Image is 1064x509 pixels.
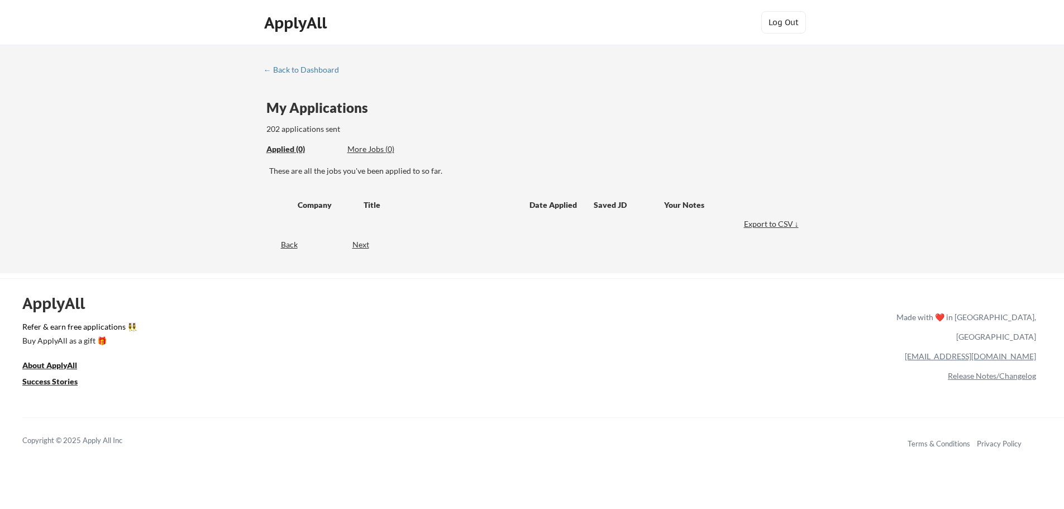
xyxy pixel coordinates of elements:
[22,335,134,349] a: Buy ApplyAll as a gift 🎁
[22,359,93,373] a: About ApplyAll
[22,294,98,313] div: ApplyAll
[22,360,77,370] u: About ApplyAll
[264,66,347,74] div: ← Back to Dashboard
[264,65,347,77] a: ← Back to Dashboard
[266,101,377,115] div: My Applications
[22,375,93,389] a: Success Stories
[594,194,664,215] div: Saved JD
[22,323,663,335] a: Refer & earn free applications 👯‍♀️
[529,199,579,211] div: Date Applied
[347,144,430,155] div: More Jobs (0)
[664,199,791,211] div: Your Notes
[266,144,339,155] div: Applied (0)
[364,199,519,211] div: Title
[948,371,1036,380] a: Release Notes/Changelog
[892,307,1036,346] div: Made with ❤️ in [GEOGRAPHIC_DATA], [GEOGRAPHIC_DATA]
[744,218,801,230] div: Export to CSV ↓
[266,144,339,155] div: These are all the jobs you've been applied to so far.
[264,13,330,32] div: ApplyAll
[22,337,134,345] div: Buy ApplyAll as a gift 🎁
[22,377,78,386] u: Success Stories
[298,199,354,211] div: Company
[977,439,1022,448] a: Privacy Policy
[352,239,382,250] div: Next
[905,351,1036,361] a: [EMAIL_ADDRESS][DOMAIN_NAME]
[269,165,801,177] div: These are all the jobs you've been applied to so far.
[347,144,430,155] div: These are job applications we think you'd be a good fit for, but couldn't apply you to automatica...
[761,11,806,34] button: Log Out
[908,439,970,448] a: Terms & Conditions
[264,239,298,250] div: Back
[22,435,151,446] div: Copyright © 2025 Apply All Inc
[266,123,483,135] div: 202 applications sent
